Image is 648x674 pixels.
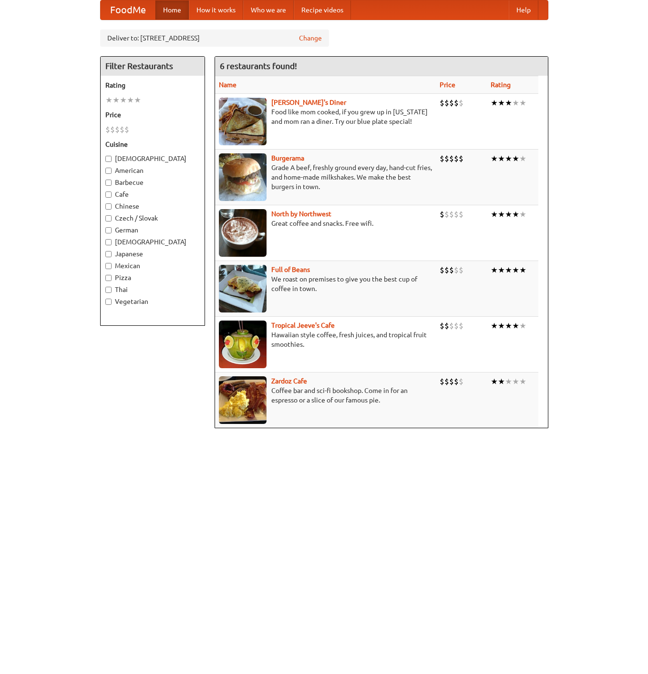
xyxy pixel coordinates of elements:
[105,140,200,149] h5: Cuisine
[459,265,463,275] li: $
[105,190,200,199] label: Cafe
[101,57,205,76] h4: Filter Restaurants
[491,209,498,220] li: ★
[120,95,127,105] li: ★
[105,180,112,186] input: Barbecue
[105,201,200,211] label: Chinese
[459,209,463,220] li: $
[294,0,351,20] a: Recipe videos
[519,153,526,164] li: ★
[459,321,463,331] li: $
[440,321,444,331] li: $
[115,124,120,135] li: $
[219,81,237,89] a: Name
[498,321,505,331] li: ★
[512,209,519,220] li: ★
[105,227,112,233] input: German
[243,0,294,20] a: Who we are
[219,386,432,405] p: Coffee bar and sci-fi bookshop. Come in for an espresso or a slice of our famous pie.
[113,95,120,105] li: ★
[491,321,498,331] li: ★
[271,154,304,162] a: Burgerama
[440,153,444,164] li: $
[105,168,112,174] input: American
[105,124,110,135] li: $
[120,124,124,135] li: $
[449,376,454,387] li: $
[105,166,200,175] label: American
[271,210,331,218] b: North by Northwest
[449,209,454,220] li: $
[449,98,454,108] li: $
[105,261,200,271] label: Mexican
[491,98,498,108] li: ★
[505,153,512,164] li: ★
[449,265,454,275] li: $
[512,153,519,164] li: ★
[454,321,459,331] li: $
[101,0,155,20] a: FoodMe
[519,321,526,331] li: ★
[491,265,498,275] li: ★
[509,0,538,20] a: Help
[105,110,200,120] h5: Price
[100,30,329,47] div: Deliver to: [STREET_ADDRESS]
[498,209,505,220] li: ★
[459,98,463,108] li: $
[105,154,200,163] label: [DEMOGRAPHIC_DATA]
[105,237,200,247] label: [DEMOGRAPHIC_DATA]
[219,98,267,145] img: sallys.jpg
[271,266,310,273] a: Full of Beans
[105,225,200,235] label: German
[449,153,454,164] li: $
[105,213,200,223] label: Czech / Slovak
[444,321,449,331] li: $
[449,321,454,331] li: $
[105,263,112,269] input: Mexican
[519,98,526,108] li: ★
[498,98,505,108] li: ★
[105,215,112,221] input: Czech / Slovak
[219,265,267,312] img: beans.jpg
[444,153,449,164] li: $
[219,274,432,293] p: We roast on premises to give you the best cup of coffee in town.
[105,249,200,259] label: Japanese
[105,156,112,162] input: [DEMOGRAPHIC_DATA]
[491,153,498,164] li: ★
[454,265,459,275] li: $
[505,209,512,220] li: ★
[440,98,444,108] li: $
[105,275,112,281] input: Pizza
[512,376,519,387] li: ★
[491,81,511,89] a: Rating
[105,251,112,257] input: Japanese
[454,209,459,220] li: $
[219,153,267,201] img: burgerama.jpg
[271,322,335,329] b: Tropical Jeeve's Cafe
[271,99,346,106] a: [PERSON_NAME]'s Diner
[444,209,449,220] li: $
[219,219,432,228] p: Great coffee and snacks. Free wifi.
[105,285,200,294] label: Thai
[105,80,200,90] h5: Rating
[444,98,449,108] li: $
[105,239,112,245] input: [DEMOGRAPHIC_DATA]
[134,95,141,105] li: ★
[444,376,449,387] li: $
[519,265,526,275] li: ★
[454,153,459,164] li: $
[155,0,189,20] a: Home
[491,376,498,387] li: ★
[271,377,307,385] b: Zardoz Cafe
[299,33,322,43] a: Change
[519,376,526,387] li: ★
[105,191,112,198] input: Cafe
[105,273,200,282] label: Pizza
[440,376,444,387] li: $
[498,153,505,164] li: ★
[105,299,112,305] input: Vegetarian
[219,209,267,257] img: north.jpg
[220,61,297,70] ng-pluralize: 6 restaurants found!
[505,98,512,108] li: ★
